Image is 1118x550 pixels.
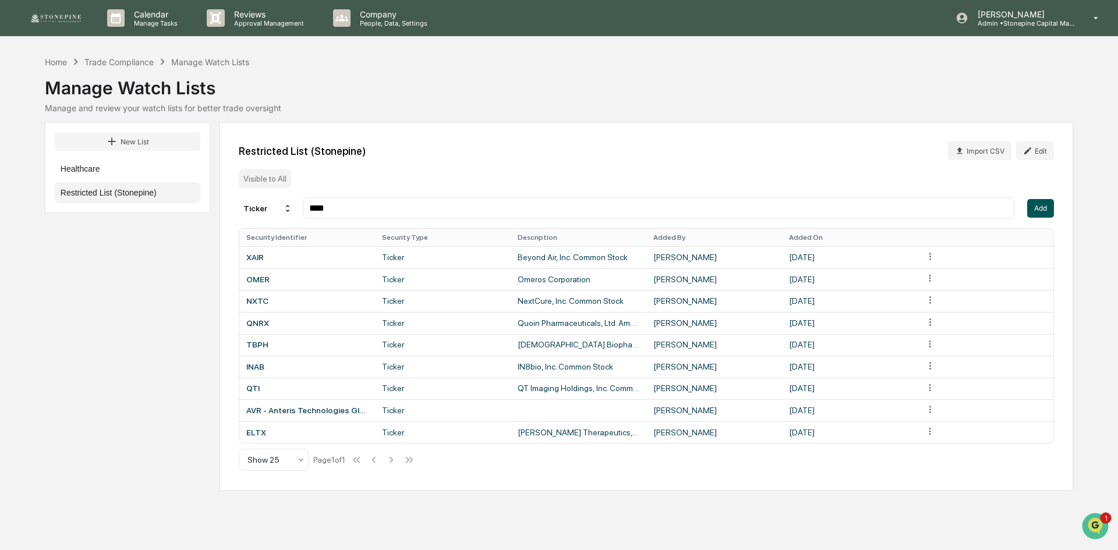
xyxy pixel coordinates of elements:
td: [DATE] [782,312,918,334]
td: [DATE] [782,421,918,443]
img: 1746055101610-c473b297-6a78-478c-a979-82029cc54cd1 [12,89,33,110]
p: [PERSON_NAME] [968,9,1077,19]
td: Ticker [375,378,511,400]
a: Powered byPylon [82,288,141,297]
button: See all [181,127,212,141]
div: Ticker [239,199,297,218]
button: Add [1027,199,1054,218]
div: TBPH [246,340,368,349]
td: Ticker [375,312,511,334]
td: Ticker [375,421,511,443]
span: Preclearance [23,238,75,250]
img: Jack Rasmussen [12,179,30,197]
button: Import CSV [948,141,1011,160]
div: Past conversations [12,129,78,139]
p: Reviews [225,9,310,19]
div: 🗄️ [84,239,94,249]
div: Manage Watch Lists [171,57,249,67]
td: [PERSON_NAME] [646,246,782,268]
div: OMER [246,275,368,284]
td: NextCure, Inc. Common Stock [511,290,646,312]
div: ELTX [246,428,368,437]
a: 🗄️Attestations [80,233,149,254]
div: QNRX [246,318,368,328]
td: [DATE] [782,334,918,356]
div: AVR - Anteris Technologies Global Corp. [246,406,368,415]
div: Start new chat [52,89,191,101]
a: 🖐️Preclearance [7,233,80,254]
td: IN8bio, Inc. Common Stock [511,356,646,378]
span: Attestations [96,238,144,250]
div: XAIR [246,253,368,262]
div: INAB [246,362,368,371]
td: Ticker [375,356,511,378]
span: [DATE] [103,190,127,199]
img: 4531339965365_218c74b014194aa58b9b_72.jpg [24,89,45,110]
img: Mark Michael Astarita [12,147,30,166]
td: [DATE] [782,290,918,312]
div: 🔎 [12,261,21,271]
iframe: Open customer support [1081,512,1112,543]
div: Visible to All [239,169,291,188]
td: [PERSON_NAME] [646,290,782,312]
td: Ticker [375,290,511,312]
span: • [97,190,101,199]
th: Security Type [375,229,511,246]
div: Restricted List (Stonepine) [239,145,366,157]
td: [DATE] [782,399,918,421]
div: 🖐️ [12,239,21,249]
th: Added On [782,229,918,246]
td: Ticker [375,399,511,421]
button: Start new chat [198,93,212,107]
div: Manage and review your watch lists for better trade oversight [45,103,1073,113]
img: 1746055101610-c473b297-6a78-478c-a979-82029cc54cd1 [23,190,33,200]
div: Page 1 of 1 [313,455,345,464]
th: Security Identifier [239,229,375,246]
p: Company [351,9,433,19]
td: Ticker [375,334,511,356]
td: [DEMOGRAPHIC_DATA] Biopharma, Inc. [511,334,646,356]
td: Quoin Pharmaceuticals, Ltd. American Depositary Shares [511,312,646,334]
div: Manage Watch Lists [45,68,1073,98]
button: Restricted List (Stonepine) [55,182,200,203]
button: Healthcare [55,158,200,179]
div: Trade Compliance [84,57,154,67]
p: Admin • Stonepine Capital Management [968,19,1077,27]
img: logo [28,12,84,24]
td: [DATE] [782,378,918,400]
td: [PERSON_NAME] [646,334,782,356]
td: Beyond Air, Inc. Common Stock [511,246,646,268]
td: [PERSON_NAME] [646,399,782,421]
td: [PERSON_NAME] [646,268,782,290]
span: [DATE] [103,158,127,168]
button: New List [55,132,200,151]
div: QTI [246,384,368,393]
div: NXTC [246,296,368,306]
td: Ticker [375,268,511,290]
th: Added By [646,229,782,246]
td: [DATE] [782,356,918,378]
button: Edit [1016,141,1054,160]
p: People, Data, Settings [351,19,433,27]
span: [PERSON_NAME] [36,158,94,168]
td: [PERSON_NAME] [646,356,782,378]
div: Home [45,57,67,67]
th: Description [511,229,646,246]
span: [PERSON_NAME] [36,190,94,199]
td: [DATE] [782,246,918,268]
p: How can we help? [12,24,212,43]
td: Omeros Corporation [511,268,646,290]
p: Manage Tasks [125,19,183,27]
p: Approval Management [225,19,310,27]
span: • [97,158,101,168]
td: QT Imaging Holdings, Inc. Common Stock [511,378,646,400]
td: [PERSON_NAME] [646,312,782,334]
span: Data Lookup [23,260,73,272]
a: 🔎Data Lookup [7,256,78,276]
span: Pylon [116,289,141,297]
td: [PERSON_NAME] [646,378,782,400]
img: 1746055101610-c473b297-6a78-478c-a979-82029cc54cd1 [23,159,33,168]
p: Calendar [125,9,183,19]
